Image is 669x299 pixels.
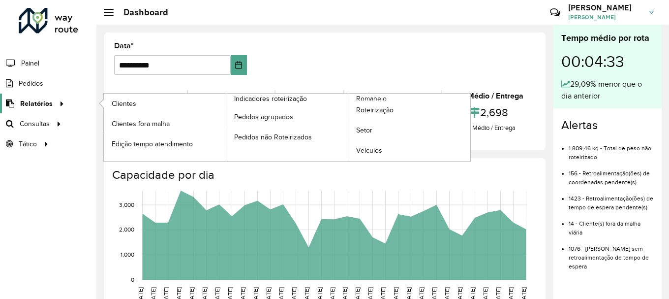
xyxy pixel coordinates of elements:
a: Indicadores roteirização [104,94,348,161]
div: Total de entregas [190,90,272,102]
li: 156 - Retroalimentação(ões) de coordenadas pendente(s) [569,162,654,187]
h4: Alertas [561,118,654,133]
span: Tático [19,139,37,149]
h2: Dashboard [114,7,168,18]
a: Romaneio [226,94,471,161]
text: 2,000 [119,227,134,233]
a: Setor [348,121,470,140]
h4: Capacidade por dia [112,168,536,182]
li: 1076 - [PERSON_NAME] sem retroalimentação de tempo de espera [569,237,654,271]
span: [PERSON_NAME] [568,13,642,22]
span: Roteirização [356,105,394,115]
span: Painel [21,58,39,68]
span: Clientes [112,99,136,109]
li: 1423 - Retroalimentação(ões) de tempo de espera pendente(s) [569,187,654,212]
div: Tempo médio por rota [561,32,654,45]
span: Veículos [356,145,382,156]
li: 14 - Cliente(s) fora da malha viária [569,212,654,237]
div: 2,698 [444,102,533,123]
span: Relatórios [20,99,53,109]
span: Clientes fora malha [112,119,170,129]
span: Pedidos [19,78,43,89]
span: Indicadores roteirização [234,94,307,104]
label: Data [114,40,134,52]
div: Média Capacidade [347,90,438,102]
div: Total de rotas [117,90,184,102]
li: 1.809,46 kg - Total de peso não roteirizado [569,136,654,162]
a: Contato Rápido [545,2,566,23]
a: Roteirização [348,100,470,120]
span: Romaneio [356,94,387,104]
a: Clientes fora malha [104,114,226,133]
text: 0 [131,276,134,283]
div: Km Médio / Entrega [444,90,533,102]
div: 29,09% menor que o dia anterior [561,78,654,102]
a: Veículos [348,141,470,161]
div: Km Médio / Entrega [444,123,533,133]
span: Consultas [20,119,50,129]
div: Recargas [278,90,341,102]
span: Pedidos não Roteirizados [234,132,312,142]
span: Edição tempo atendimento [112,139,193,149]
text: 3,000 [119,201,134,208]
a: Clientes [104,94,226,113]
a: Pedidos agrupados [226,107,348,127]
span: Setor [356,125,372,135]
text: 1,000 [121,251,134,258]
button: Choose Date [231,55,247,75]
span: Pedidos agrupados [234,112,293,122]
a: Edição tempo atendimento [104,134,226,154]
div: 00:04:33 [561,45,654,78]
a: Pedidos não Roteirizados [226,127,348,147]
h3: [PERSON_NAME] [568,3,642,12]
